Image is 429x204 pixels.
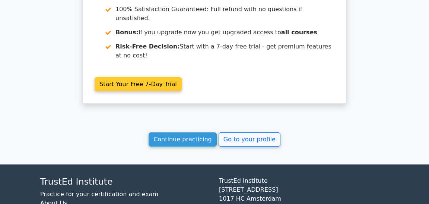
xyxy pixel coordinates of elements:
[219,132,280,147] a: Go to your profile
[40,191,158,198] a: Practice for your certification and exam
[149,132,217,147] a: Continue practicing
[95,77,182,91] a: Start Your Free 7-Day Trial
[40,176,210,187] h4: TrustEd Institute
